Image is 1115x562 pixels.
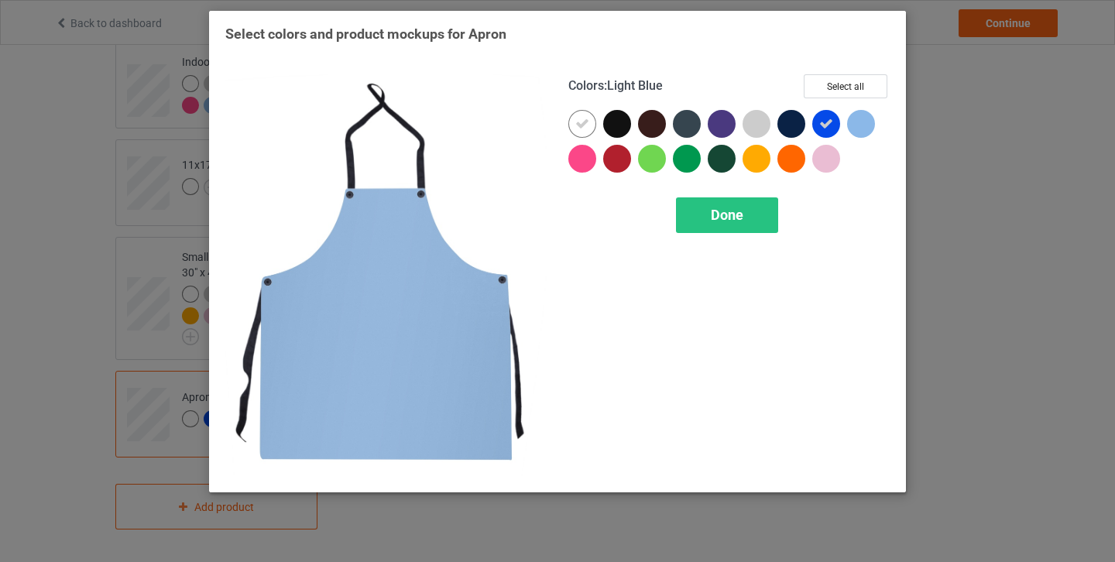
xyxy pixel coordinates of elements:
[804,74,887,98] button: Select all
[711,207,743,223] span: Done
[225,26,506,42] span: Select colors and product mockups for Apron
[568,78,604,93] span: Colors
[225,74,547,476] img: regular.jpg
[568,78,663,94] h4: :
[607,78,663,93] span: Light Blue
